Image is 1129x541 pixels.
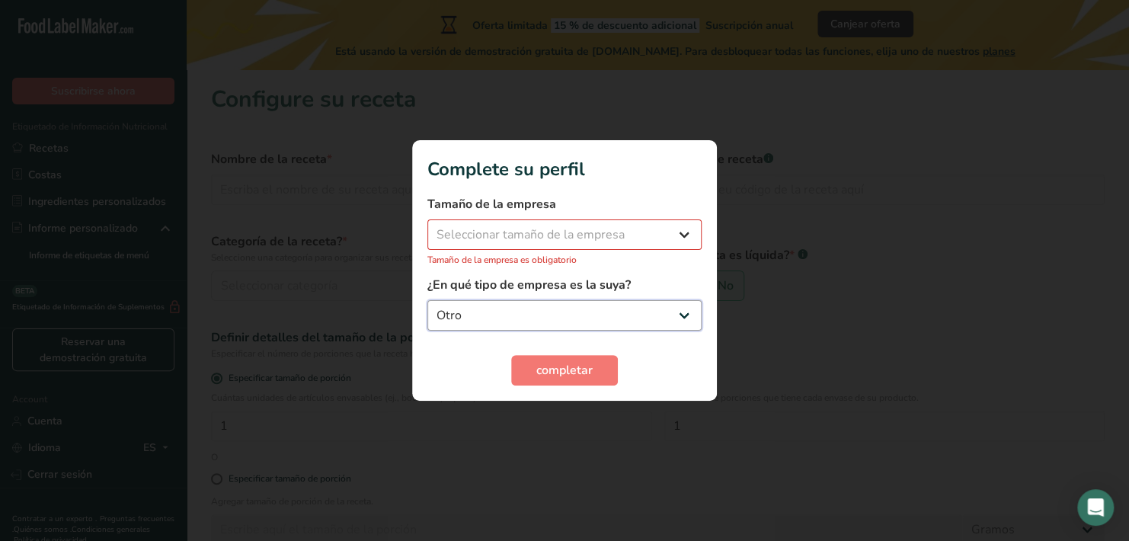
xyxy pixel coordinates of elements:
[427,195,702,213] label: Tamaño de la empresa
[511,355,618,386] button: completar
[427,155,702,183] h1: Complete su perfil
[427,276,702,294] label: ¿En qué tipo de empresa es la suya?
[536,361,593,379] span: completar
[427,253,702,267] p: Tamaño de la empresa es obligatorio
[1077,489,1114,526] div: Open Intercom Messenger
